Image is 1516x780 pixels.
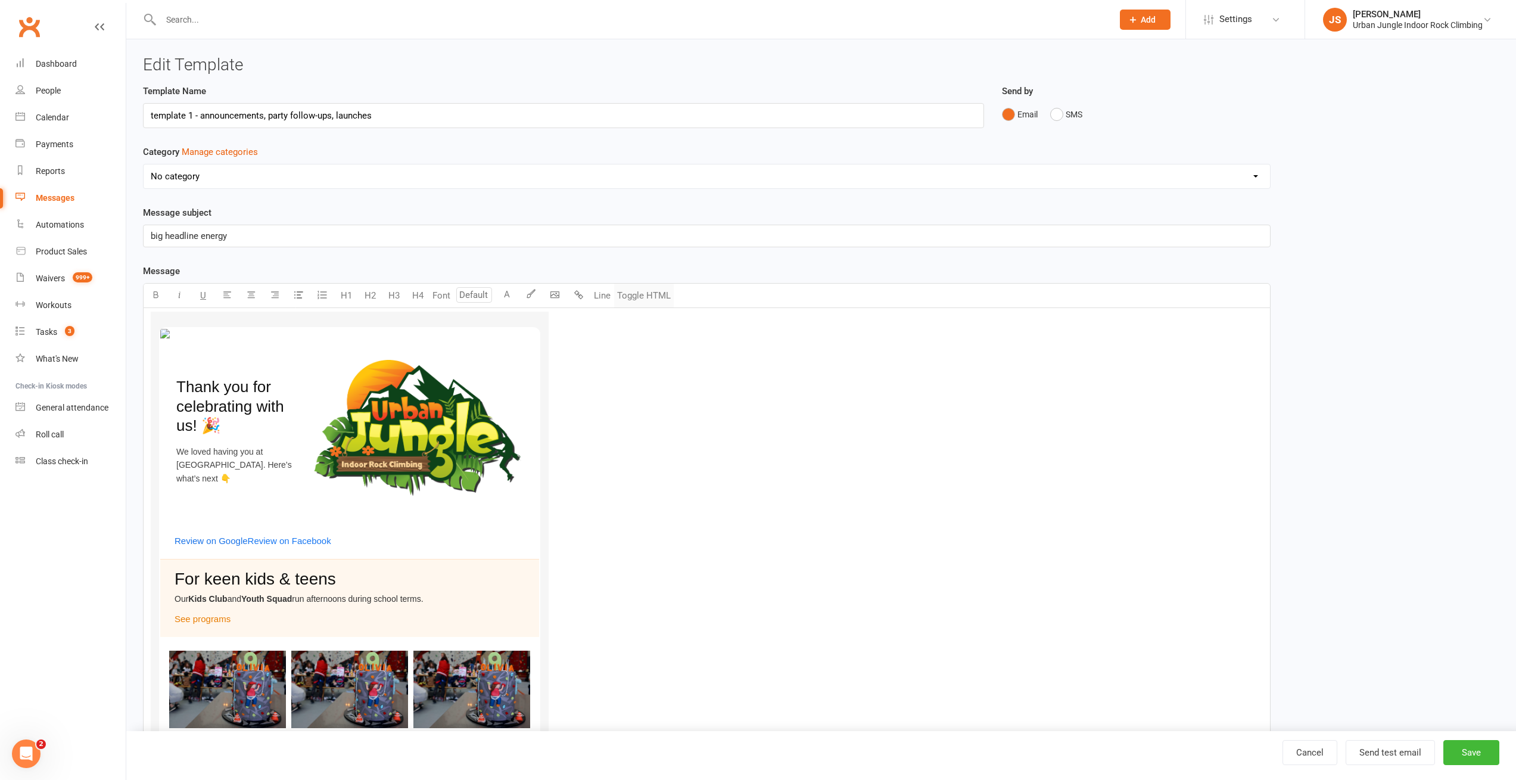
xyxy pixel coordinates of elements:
[382,284,406,307] button: H3
[1219,6,1252,33] span: Settings
[15,292,126,319] a: Workouts
[175,614,231,624] span: See programs
[456,287,492,303] input: Default
[191,284,215,307] button: U
[413,651,530,729] img: bday-cake.jpg
[15,421,126,448] a: Roll call
[36,739,46,749] span: 2
[14,12,44,42] a: Clubworx
[36,300,71,310] div: Workouts
[36,166,65,176] div: Reports
[36,86,61,95] div: People
[182,145,258,159] button: Category
[1353,9,1483,20] div: [PERSON_NAME]
[495,284,519,307] button: A
[406,284,429,307] button: H4
[1443,740,1499,765] button: Save
[36,327,57,337] div: Tasks
[1282,740,1337,765] a: Cancel
[15,51,126,77] a: Dashboard
[175,594,188,604] span: Our
[36,274,65,283] div: Waivers
[590,284,614,307] button: Line
[175,570,336,588] span: For keen kids & teens
[334,284,358,307] button: H1
[143,145,258,159] label: Category
[73,272,92,282] span: 999+
[200,290,206,301] span: U
[151,231,227,241] span: big headline energy
[36,354,79,363] div: What's New
[36,430,64,439] div: Roll call
[12,739,41,768] iframe: Intercom live chat
[36,193,74,203] div: Messages
[143,84,206,98] label: Template Name
[429,284,453,307] button: Font
[1050,103,1082,126] button: SMS
[1002,84,1033,98] label: Send by
[36,247,87,256] div: Product Sales
[15,131,126,158] a: Payments
[143,56,1499,74] h3: Edit Template
[15,265,126,292] a: Waivers 999+
[36,403,108,412] div: General attendance
[188,594,227,604] span: Kids Club
[15,346,126,372] a: What's New
[15,212,126,238] a: Automations
[15,158,126,185] a: Reports
[1323,8,1347,32] div: JS
[358,284,382,307] button: H2
[228,594,241,604] span: and
[292,594,423,604] span: run afternoons during school terms.
[1346,740,1435,765] button: Send test email
[15,185,126,212] a: Messages
[314,360,523,499] img: UrbanJungle_Logo_transparent_with_shadow.png
[15,448,126,475] a: Class kiosk mode
[15,394,126,421] a: General attendance kiosk mode
[36,113,69,122] div: Calendar
[15,238,126,265] a: Product Sales
[157,11,1104,28] input: Search...
[169,651,286,729] img: bday-cake.jpg
[143,264,180,278] label: Message
[1002,103,1038,126] button: Email
[36,456,88,466] div: Class check-in
[36,220,84,229] div: Automations
[143,206,211,220] label: Message subject
[65,326,74,336] span: 3
[175,512,257,522] span: Book your next climb
[176,378,288,434] span: Thank you for celebrating with us! 🎉
[1141,15,1156,24] span: Add
[36,139,73,149] div: Payments
[160,329,170,338] img: top-devider.png
[1353,20,1483,30] div: Urban Jungle Indoor Rock Climbing
[36,59,77,69] div: Dashboard
[241,594,292,604] span: Youth Squad
[15,77,126,104] a: People
[15,319,126,346] a: Tasks 3
[15,104,126,131] a: Calendar
[291,651,408,729] img: bday-cake.jpg
[614,284,674,307] button: Toggle HTML
[176,447,294,483] span: We loved having you at [GEOGRAPHIC_DATA]. Here’s what’s next 👇
[1120,10,1171,30] button: Add
[248,536,331,546] span: Review on Facebook
[175,536,248,546] span: Review on Google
